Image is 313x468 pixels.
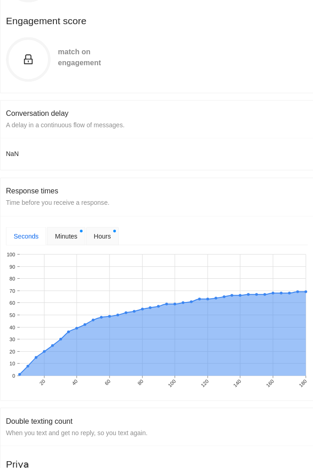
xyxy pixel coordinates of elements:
[298,378,308,387] text: 180
[23,54,34,65] span: lock
[58,48,101,67] span: match on engagement
[232,378,242,387] text: 140
[38,378,46,385] text: 20
[6,121,125,129] span: A delay in a continuous flow of messages.
[10,348,15,354] text: 20
[10,264,15,269] text: 90
[265,378,275,387] text: 160
[10,276,15,281] text: 80
[6,429,147,436] span: When you text and get no reply, so you text again.
[167,378,177,387] text: 100
[10,288,15,293] text: 70
[6,199,110,206] span: Time before you receive a response.
[10,336,15,342] text: 30
[6,109,68,117] span: Conversation delay
[136,378,144,385] text: 80
[10,312,15,317] text: 50
[14,231,38,241] div: Seconds
[71,378,78,385] text: 40
[55,231,77,241] span: Minutes
[94,231,111,241] span: Hours
[200,378,209,387] text: 120
[6,417,73,425] span: Double texting count
[10,300,15,305] text: 60
[10,324,15,330] text: 40
[7,251,15,257] text: 100
[0,138,313,170] div: NaN
[10,360,15,366] text: 10
[6,187,58,195] span: Response times
[104,378,111,385] text: 60
[6,13,308,28] h2: Engagement score
[12,373,15,378] text: 0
